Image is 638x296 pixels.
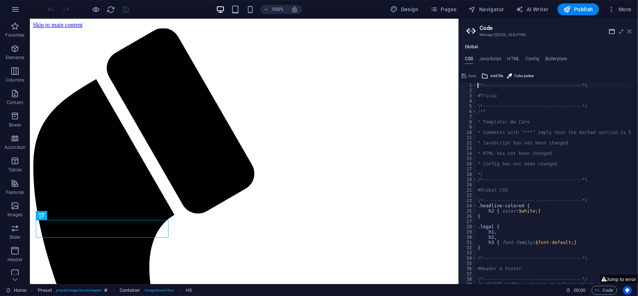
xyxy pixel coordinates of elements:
[459,224,477,229] div: 28
[592,286,617,295] button: Code
[516,6,549,13] span: AI Writer
[38,286,52,295] span: Click to select. Double-click to edit
[605,3,635,15] button: More
[459,98,477,104] div: 4
[459,104,477,109] div: 5
[6,77,24,83] p: Columns
[558,3,599,15] button: Publish
[459,271,477,277] div: 37
[459,172,477,177] div: 18
[508,56,520,64] h4: HTML
[459,151,477,156] div: 14
[459,214,477,219] div: 26
[459,256,477,261] div: 34
[6,55,25,61] p: Elements
[566,286,586,295] h6: Session time
[6,189,24,195] p: Features
[6,286,27,295] a: Click to cancel selection. Double-click to open Pages
[480,31,617,38] h3: Manage (S)CSS, JS & HTML
[459,208,477,214] div: 25
[465,44,478,50] h4: Global
[459,167,477,172] div: 17
[120,286,141,295] span: Click to select. Double-click to edit
[7,257,22,263] p: Header
[459,177,477,182] div: 19
[459,235,477,240] div: 30
[55,286,101,295] span: . preset-image-boxes-teaser
[459,219,477,224] div: 27
[525,56,539,64] h4: Config
[105,288,108,292] i: This element is a customizable preset
[480,25,632,31] h2: Code
[459,146,477,151] div: 13
[459,93,477,98] div: 3
[608,6,632,13] span: More
[459,161,477,167] div: 16
[459,229,477,235] div: 29
[459,277,477,282] div: 38
[144,286,175,295] span: . image-boxes-box
[465,56,473,64] h4: CSS
[9,234,21,240] p: Slider
[459,130,477,135] div: 10
[459,88,477,93] div: 2
[459,198,477,203] div: 23
[7,100,23,106] p: Content
[4,144,25,150] p: Accordion
[459,109,477,114] div: 6
[9,122,21,128] p: Boxes
[479,56,501,64] h4: JavaScript
[38,286,192,295] nav: breadcrumb
[30,19,459,284] iframe: To enrich screen reader interactions, please activate Accessibility in Grammarly extension settings
[7,212,23,218] p: Images
[506,71,535,80] button: Color picker
[513,3,552,15] button: AI Writer
[186,286,192,295] span: Click to select. Double-click to edit
[459,140,477,146] div: 12
[466,3,507,15] button: Navigator
[514,71,534,80] span: Color picker
[459,156,477,161] div: 15
[623,286,632,295] button: Usercentrics
[459,250,477,256] div: 33
[459,182,477,187] div: 20
[459,240,477,245] div: 31
[427,3,459,15] button: Pages
[5,32,24,38] p: Favorites
[459,261,477,266] div: 35
[469,6,504,13] span: Navigator
[459,187,477,193] div: 21
[600,275,638,284] button: Jump to error
[459,193,477,198] div: 22
[430,6,456,13] span: Pages
[459,119,477,125] div: 8
[564,6,593,13] span: Publish
[579,287,580,293] span: :
[459,83,477,88] div: 1
[490,71,503,80] span: Add file
[459,203,477,208] div: 24
[574,286,585,295] span: 00 00
[480,71,504,80] button: Add file
[8,167,22,173] p: Tables
[459,114,477,119] div: 7
[459,266,477,271] div: 36
[459,282,477,287] div: 39
[459,135,477,140] div: 11
[459,125,477,130] div: 9
[545,56,567,64] h4: Boilerplate
[459,245,477,250] div: 32
[595,286,614,295] span: Code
